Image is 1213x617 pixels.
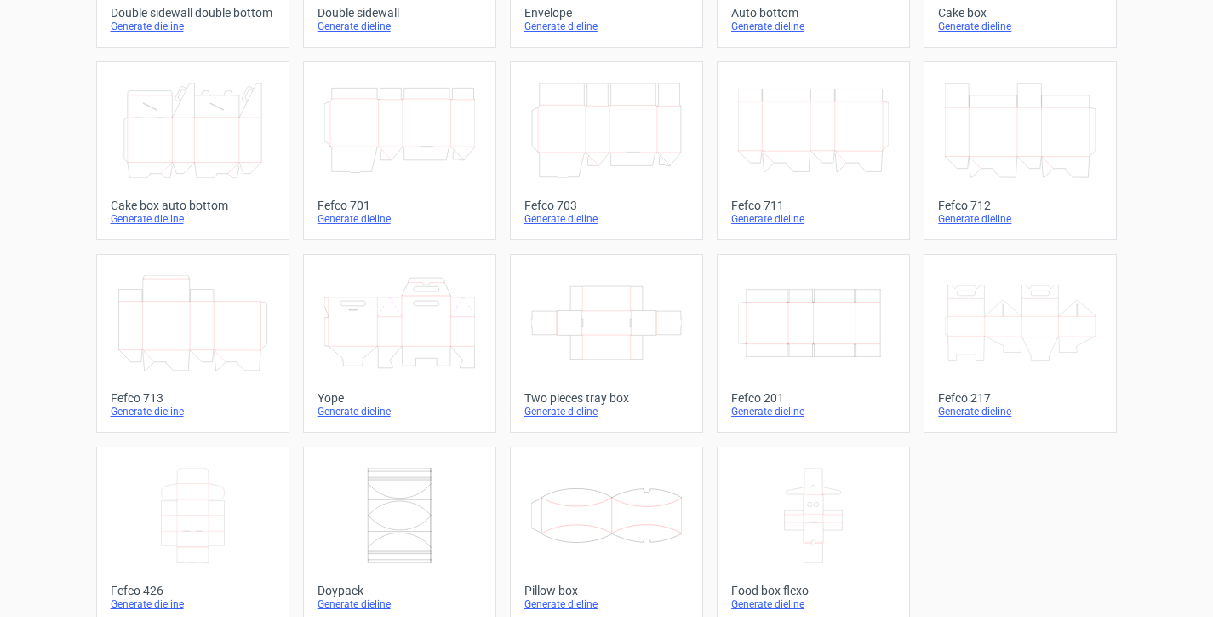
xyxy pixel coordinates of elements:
[731,212,895,226] div: Generate dieline
[111,391,275,405] div: Fefco 713
[731,597,895,611] div: Generate dieline
[303,61,496,240] a: Fefco 701Generate dieline
[924,254,1117,433] a: Fefco 217Generate dieline
[524,20,689,33] div: Generate dieline
[717,61,910,240] a: Fefco 711Generate dieline
[318,584,482,597] div: Doypack
[318,597,482,611] div: Generate dieline
[318,199,482,212] div: Fefco 701
[731,199,895,212] div: Fefco 711
[318,391,482,405] div: Yope
[510,61,703,240] a: Fefco 703Generate dieline
[731,584,895,597] div: Food box flexo
[938,20,1102,33] div: Generate dieline
[318,212,482,226] div: Generate dieline
[717,254,910,433] a: Fefco 201Generate dieline
[731,6,895,20] div: Auto bottom
[318,6,482,20] div: Double sidewall
[111,405,275,418] div: Generate dieline
[938,212,1102,226] div: Generate dieline
[938,405,1102,418] div: Generate dieline
[524,199,689,212] div: Fefco 703
[111,584,275,597] div: Fefco 426
[924,61,1117,240] a: Fefco 712Generate dieline
[111,597,275,611] div: Generate dieline
[111,6,275,20] div: Double sidewall double bottom
[96,61,289,240] a: Cake box auto bottomGenerate dieline
[938,199,1102,212] div: Fefco 712
[938,391,1102,405] div: Fefco 217
[510,254,703,433] a: Two pieces tray boxGenerate dieline
[318,405,482,418] div: Generate dieline
[524,212,689,226] div: Generate dieline
[111,199,275,212] div: Cake box auto bottom
[524,391,689,405] div: Two pieces tray box
[303,254,496,433] a: YopeGenerate dieline
[731,20,895,33] div: Generate dieline
[111,20,275,33] div: Generate dieline
[524,405,689,418] div: Generate dieline
[731,405,895,418] div: Generate dieline
[96,254,289,433] a: Fefco 713Generate dieline
[524,584,689,597] div: Pillow box
[938,6,1102,20] div: Cake box
[524,597,689,611] div: Generate dieline
[318,20,482,33] div: Generate dieline
[111,212,275,226] div: Generate dieline
[731,391,895,405] div: Fefco 201
[524,6,689,20] div: Envelope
